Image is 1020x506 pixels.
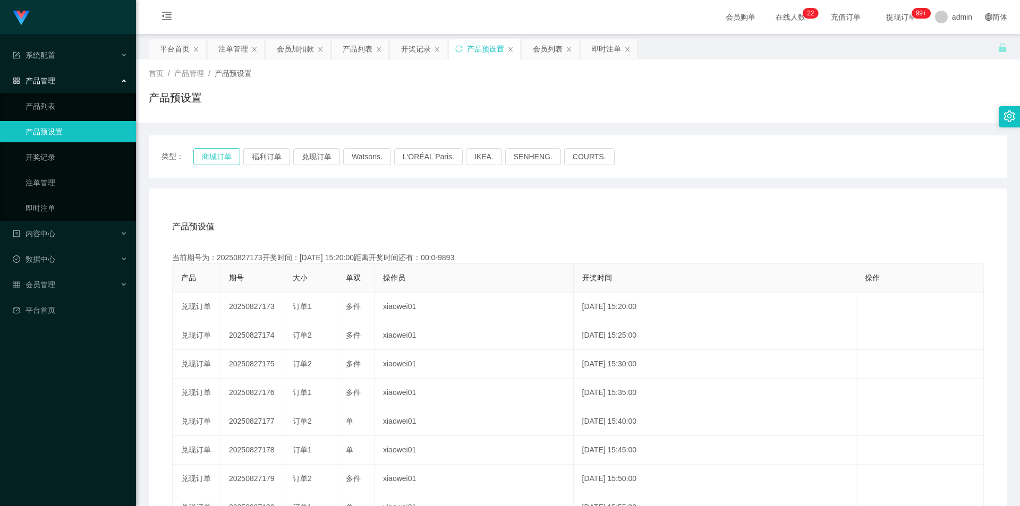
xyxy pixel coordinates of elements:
span: 多件 [346,331,361,339]
td: [DATE] 15:40:00 [574,407,857,436]
i: 图标: form [13,52,20,59]
div: 产品列表 [343,39,372,59]
i: 图标: menu-fold [149,1,185,35]
td: xiaowei01 [375,407,574,436]
span: 多件 [346,302,361,311]
i: 图标: unlock [998,43,1007,53]
div: 平台首页 [160,39,190,59]
a: 即时注单 [25,198,127,219]
span: 产品预设置 [215,69,252,78]
i: 图标: close [193,46,199,53]
td: 兑现订单 [173,465,220,493]
span: / [168,69,170,78]
button: COURTS. [564,148,615,165]
td: 20250827175 [220,350,284,379]
a: 图标: dashboard平台首页 [13,299,127,321]
td: 兑现订单 [173,436,220,465]
a: 产品预设置 [25,121,127,142]
td: xiaowei01 [375,293,574,321]
img: logo.9652507e.png [13,11,30,25]
td: 20250827174 [220,321,284,350]
span: 操作 [865,273,880,282]
button: 福利订单 [243,148,290,165]
i: 图标: setting [1004,110,1015,122]
td: xiaowei01 [375,379,574,407]
span: 产品管理 [174,69,204,78]
div: 当前期号为：20250827173开奖时间：[DATE] 15:20:00距离开奖时间还有：00:0-9893 [172,252,984,263]
span: 订单1 [293,445,312,454]
i: 图标: sync [455,45,463,53]
a: 开奖记录 [25,147,127,168]
div: 会员列表 [533,39,563,59]
td: xiaowei01 [375,350,574,379]
span: 单双 [346,273,361,282]
span: 数据中心 [13,255,55,263]
i: 图标: check-circle-o [13,255,20,263]
span: 期号 [229,273,244,282]
i: 图标: close [624,46,631,53]
div: 会员加扣款 [277,39,314,59]
button: SENHENG. [505,148,561,165]
td: 20250827173 [220,293,284,321]
div: 即时注单 [591,39,621,59]
a: 产品列表 [25,96,127,117]
span: 单 [346,445,353,454]
span: 充值订单 [826,13,866,21]
span: 订单2 [293,417,312,425]
span: 类型： [161,148,193,165]
span: 订单1 [293,302,312,311]
span: 单 [346,417,353,425]
span: 开奖时间 [582,273,612,282]
i: 图标: profile [13,230,20,237]
td: 兑现订单 [173,379,220,407]
span: / [208,69,210,78]
span: 多件 [346,388,361,397]
span: 多件 [346,359,361,368]
td: [DATE] 15:45:00 [574,436,857,465]
td: [DATE] 15:20:00 [574,293,857,321]
span: 订单2 [293,359,312,368]
button: IKEA. [466,148,502,165]
span: 内容中心 [13,229,55,238]
td: xiaowei01 [375,436,574,465]
i: 图标: close [317,46,324,53]
td: 20250827179 [220,465,284,493]
span: 会员管理 [13,280,55,289]
td: 20250827176 [220,379,284,407]
i: 图标: close [251,46,258,53]
span: 订单2 [293,331,312,339]
td: [DATE] 15:25:00 [574,321,857,350]
td: 兑现订单 [173,293,220,321]
span: 大小 [293,273,308,282]
p: 2 [811,8,814,19]
td: xiaowei01 [375,465,574,493]
td: 20250827177 [220,407,284,436]
td: 兑现订单 [173,350,220,379]
i: 图标: close [434,46,440,53]
i: 图标: global [985,13,992,21]
i: 图标: close [507,46,514,53]
span: 产品管理 [13,76,55,85]
td: 20250827178 [220,436,284,465]
span: 首页 [149,69,164,78]
a: 注单管理 [25,172,127,193]
span: 系统配置 [13,51,55,59]
button: 兑现订单 [293,148,340,165]
i: 图标: appstore-o [13,77,20,84]
span: 产品 [181,273,196,282]
td: 兑现订单 [173,321,220,350]
td: 兑现订单 [173,407,220,436]
sup: 981 [912,8,931,19]
i: 图标: table [13,281,20,288]
td: [DATE] 15:35:00 [574,379,857,407]
span: 多件 [346,474,361,483]
span: 提现订单 [881,13,921,21]
i: 图标: close [566,46,572,53]
span: 产品预设值 [172,220,215,233]
td: [DATE] 15:50:00 [574,465,857,493]
div: 开奖记录 [401,39,431,59]
span: 在线人数 [770,13,811,21]
span: 订单2 [293,474,312,483]
button: 商城订单 [193,148,240,165]
i: 图标: close [376,46,382,53]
